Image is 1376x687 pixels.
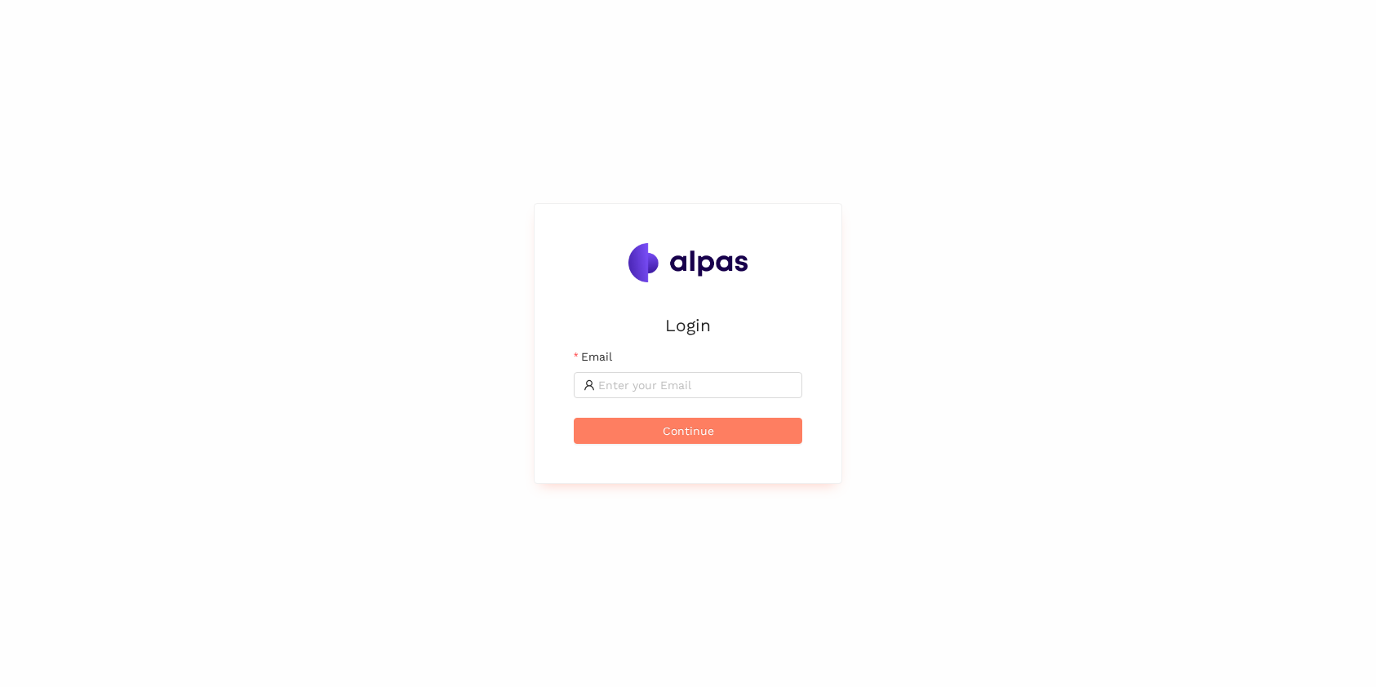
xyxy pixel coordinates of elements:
span: Continue [663,422,714,440]
h2: Login [574,312,802,339]
img: Alpas.ai Logo [628,243,748,282]
button: Continue [574,418,802,444]
label: Email [574,348,612,366]
input: Email [598,376,792,394]
span: user [584,379,595,391]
